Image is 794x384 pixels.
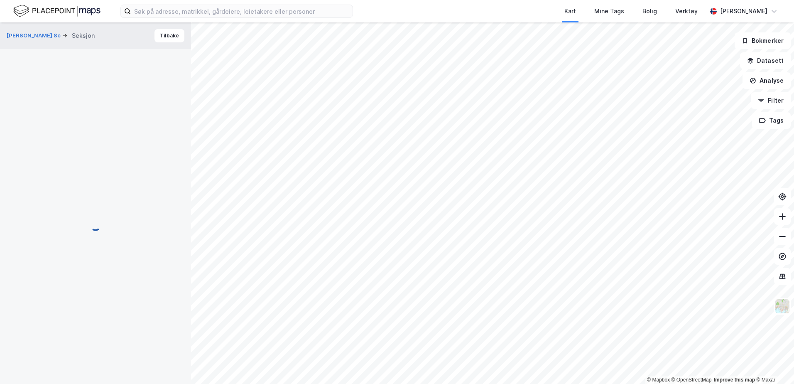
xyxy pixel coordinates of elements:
div: Seksjon [72,31,95,41]
div: Verktøy [675,6,698,16]
button: [PERSON_NAME] 8c [7,32,62,40]
button: Tags [752,112,791,129]
button: Filter [751,92,791,109]
input: Søk på adresse, matrikkel, gårdeiere, leietakere eller personer [131,5,353,17]
img: logo.f888ab2527a4732fd821a326f86c7f29.svg [13,4,100,18]
button: Tilbake [154,29,184,42]
div: [PERSON_NAME] [720,6,767,16]
button: Analyse [743,72,791,89]
a: Improve this map [714,377,755,383]
button: Bokmerker [735,32,791,49]
button: Datasett [740,52,791,69]
div: Kart [564,6,576,16]
div: Bolig [642,6,657,16]
a: Mapbox [647,377,670,383]
iframe: Chat Widget [752,344,794,384]
div: Kontrollprogram for chat [752,344,794,384]
div: Mine Tags [594,6,624,16]
a: OpenStreetMap [671,377,712,383]
img: spinner.a6d8c91a73a9ac5275cf975e30b51cfb.svg [89,218,102,231]
img: Z [774,298,790,314]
